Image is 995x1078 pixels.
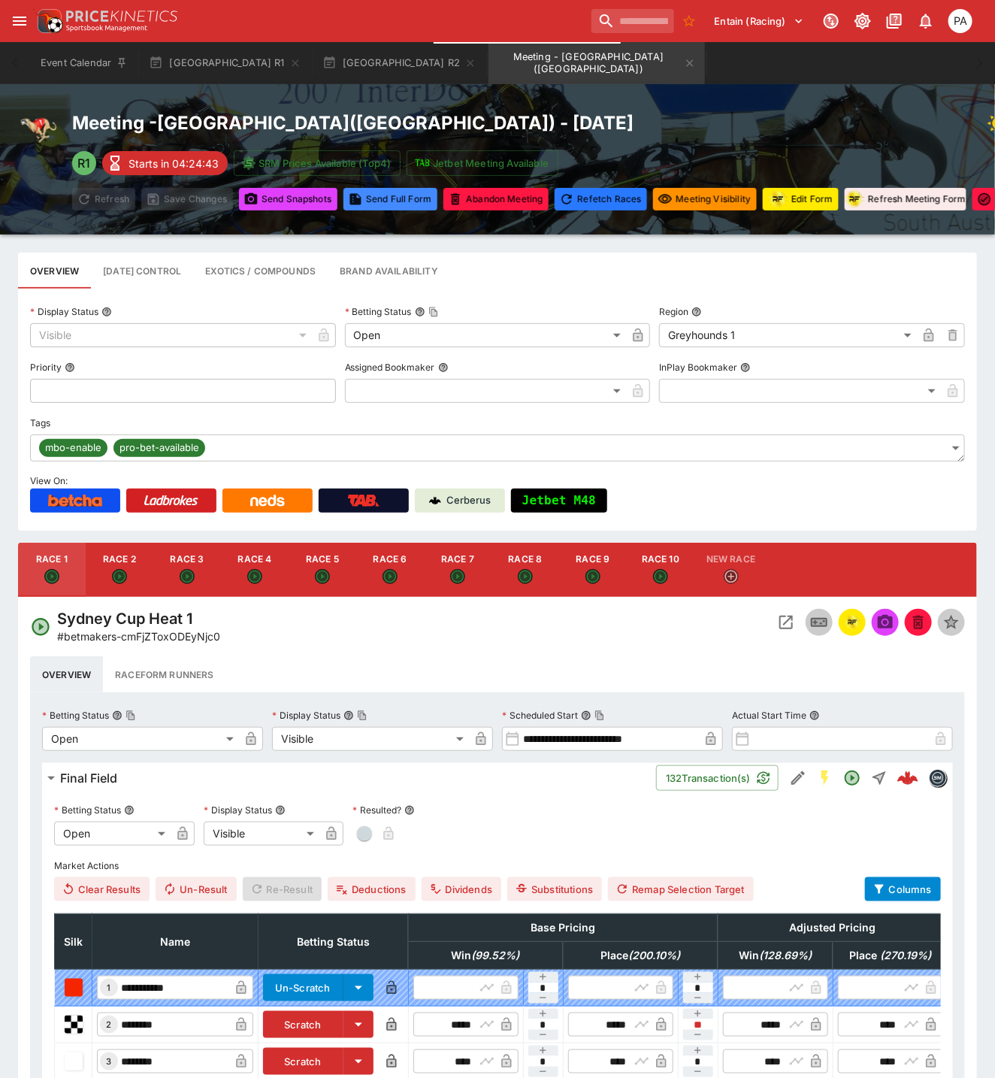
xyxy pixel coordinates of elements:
[659,305,688,318] p: Region
[348,495,380,507] img: TabNZ
[156,877,236,901] button: Un-Result
[404,805,415,816] button: Resulted?
[48,495,102,507] img: Betcha
[30,305,98,318] p: Display Status
[263,1048,343,1075] button: Scratch
[897,768,918,789] img: logo-cerberus--red.svg
[488,42,705,84] button: Meeting - Wentworth Park (AUS)
[44,569,59,584] svg: Open
[429,495,441,507] img: Cerberus
[39,441,107,456] span: mbo-enable
[193,253,328,289] button: View and edit meeting dividends and compounds.
[239,188,337,210] button: Send Snapshots
[86,543,153,597] button: Race 2
[92,914,259,970] th: Name
[659,323,917,347] div: Greyhounds 1
[343,188,437,210] button: Send Full Form
[866,765,893,792] button: Straight
[180,569,195,584] svg: Open
[259,914,409,970] th: Betting Status
[930,770,946,786] img: betmakers
[104,1019,115,1030] span: 2
[272,709,340,722] p: Display Status
[812,765,839,792] button: SGM Enabled
[785,765,812,792] button: Edit Detail
[72,111,634,135] h2: Meeting - [GEOGRAPHIC_DATA] ( [GEOGRAPHIC_DATA] ) - [DATE]
[865,877,941,901] button: Columns
[759,949,812,961] em: ( 128.69 %)
[818,8,845,35] button: Connected to PK
[30,656,103,692] button: Overview
[447,493,491,508] p: Cerberus
[773,609,800,636] button: Open Event
[905,613,932,628] span: Mark an event as closed and abandoned.
[880,949,931,961] em: ( 270.19 %)
[356,543,424,597] button: Race 6
[881,8,908,35] button: Documentation
[740,362,751,373] button: InPlay Bookmaker
[806,609,833,636] button: Inplay
[42,727,239,751] div: Open
[767,189,788,208] img: racingform.png
[30,323,312,347] div: Visible
[383,569,398,584] svg: Open
[124,805,135,816] button: Betting Status
[555,188,647,210] button: Refetching all race data will discard any changes you have made and reload the latest race data f...
[628,949,680,961] em: ( 200.10 %)
[833,942,948,970] th: Place
[849,8,876,35] button: Toggle light/dark mode
[944,5,977,38] button: Peter Addley
[345,323,627,347] div: Open
[55,914,92,970] th: Silk
[443,188,549,210] button: Mark all events in meeting as closed and abandoned.
[247,569,262,584] svg: Open
[30,616,51,637] svg: Open
[718,942,833,970] th: Win
[839,765,866,792] button: Open
[221,543,289,597] button: Race 4
[809,710,820,721] button: Actual Start Time
[272,727,469,751] div: Visible
[767,189,788,210] div: racingform
[103,656,225,692] button: Raceform Runners
[424,543,491,597] button: Race 7
[845,188,966,210] button: Refresh Meeting Form
[352,804,401,816] p: Resulted?
[408,942,563,970] th: Win
[91,253,193,289] button: Configure each race specific details at once
[126,710,136,721] button: Copy To Clipboard
[345,361,435,374] p: Assigned Bookmaker
[518,569,533,584] svg: Open
[938,609,965,636] button: Set Featured Event
[656,765,779,791] button: 132Transaction(s)
[113,441,205,456] span: pro-bet-available
[129,156,219,171] p: Starts in 04:24:43
[54,877,150,901] button: Clear Results
[250,495,284,507] img: Neds
[559,543,627,597] button: Race 9
[929,769,947,787] div: betmakers
[691,307,702,317] button: Region
[18,253,91,289] button: Base meeting details
[30,361,62,374] p: Priority
[18,543,86,597] button: Race 1
[112,569,127,584] svg: Open
[608,877,754,901] button: Remap Selection Target
[289,543,356,597] button: Race 5
[585,569,600,584] svg: Open
[101,307,112,317] button: Display Status
[694,543,767,597] button: New Race
[732,709,806,722] p: Actual Start Time
[438,362,449,373] button: Assigned Bookmaker
[653,569,668,584] svg: Open
[594,710,605,721] button: Copy To Clipboard
[627,543,694,597] button: Race 10
[897,768,918,789] div: 2bc1d1f1-101c-4e6b-adcf-aee4b6873967
[844,189,865,208] img: racingform.png
[104,1056,115,1067] span: 3
[408,914,718,942] th: Base Pricing
[328,877,416,901] button: Deductions
[345,305,412,318] p: Betting Status
[54,804,121,816] p: Betting Status
[66,11,177,22] img: PriceKinetics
